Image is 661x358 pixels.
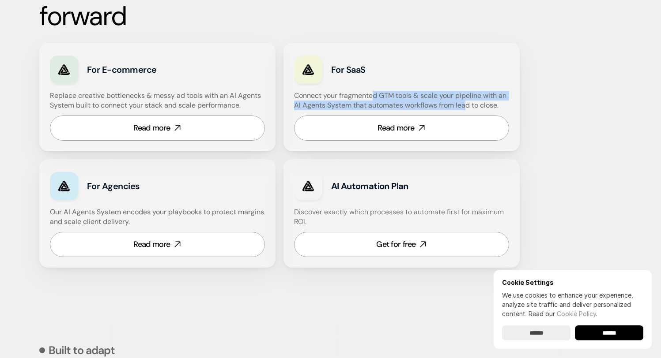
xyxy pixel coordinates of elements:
[87,180,208,192] h3: For Agencies
[50,207,265,227] h4: Our AI Agents System encodes your playbooks to protect margins and scale client delivery.
[331,180,408,192] strong: AI Automation Plan
[529,310,597,317] span: Read our .
[502,291,643,318] p: We use cookies to enhance your experience, analyze site traffic and deliver personalized content.
[557,310,596,317] a: Cookie Policy
[294,232,509,257] a: Get for free
[49,345,115,356] p: Built to adapt
[331,63,452,76] h3: For SaaS
[502,279,643,286] h6: Cookie Settings
[50,91,263,111] h4: Replace creative bottlenecks & messy ad tools with an AI Agents System built to connect your stac...
[133,239,170,250] div: Read more
[378,123,415,134] div: Read more
[87,63,208,76] h3: For E-commerce
[294,91,514,111] h4: Connect your fragmented GTM tools & scale your pipeline with an AI Agents System that automates w...
[133,123,170,134] div: Read more
[294,207,509,227] h4: Discover exactly which processes to automate first for maximum ROI.
[294,116,509,141] a: Read more
[50,232,265,257] a: Read more
[376,239,415,250] div: Get for free
[50,116,265,141] a: Read more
